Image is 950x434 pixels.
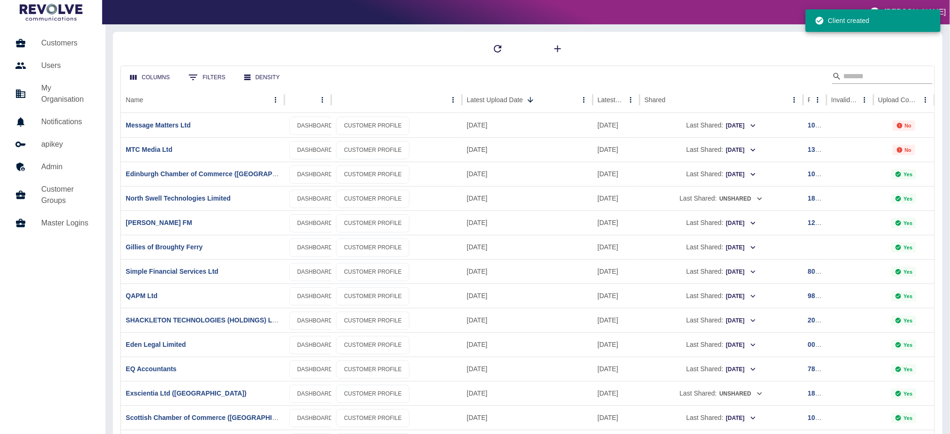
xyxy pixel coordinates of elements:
p: Yes [904,318,913,323]
button: Name column menu [269,93,282,106]
a: apikey [7,133,98,156]
div: 11 Aug 2025 [593,284,640,308]
a: 128859278 [808,219,841,226]
a: Customer Groups [7,178,98,212]
a: Notifications [7,111,98,133]
div: 15 Aug 2025 [593,137,640,162]
div: Last Shared: [644,357,799,381]
h5: My Organisation [41,82,90,105]
a: 206147776 [808,316,841,324]
div: Name [126,96,143,104]
button: Sort [524,93,537,106]
div: Last Shared: [644,382,799,405]
div: 10 Aug 2025 [593,308,640,332]
p: Yes [904,220,913,226]
button: [DATE] [726,265,757,279]
div: Last Shared: [644,187,799,210]
a: 131087843 [808,146,841,153]
a: DASHBOARD [289,214,341,232]
button: [DATE] [726,119,757,133]
p: No [905,147,912,153]
a: 98878471 [808,292,837,299]
button: [DATE] [726,362,757,377]
div: Last Shared: [644,162,799,186]
button: column menu [447,93,460,106]
a: DASHBOARD [289,287,341,306]
a: North Swell Technologies Limited [126,195,231,202]
a: Users [7,54,98,77]
button: [DATE] [726,240,757,255]
a: 107887458 [808,121,841,129]
div: 14 Aug 2025 [462,332,593,357]
a: CUSTOMER PROFILE [336,312,410,330]
div: Last Shared: [644,235,799,259]
div: Last Shared: [644,260,799,284]
div: 15 Aug 2025 [462,259,593,284]
p: Yes [904,391,913,397]
div: 14 Aug 2025 [462,357,593,381]
p: Yes [904,342,913,348]
p: Yes [904,172,913,177]
button: [PERSON_NAME] [866,3,950,22]
button: Unshared [719,387,763,401]
div: 12 Aug 2025 [593,357,640,381]
a: CUSTOMER PROFILE [336,336,410,354]
a: CUSTOMER PROFILE [336,263,410,281]
div: 13 Aug 2025 [462,405,593,430]
div: 20 Aug 2025 [462,137,593,162]
a: CUSTOMER PROFILE [336,190,410,208]
button: Select columns [123,69,177,86]
a: Edinburgh Chamber of Commerce ([GEOGRAPHIC_DATA]) [126,170,309,178]
h5: Master Logins [41,217,90,229]
div: 14 Aug 2025 [462,381,593,405]
a: My Organisation [7,77,98,111]
div: 18 Aug 2025 [462,210,593,235]
div: Latest Upload Date [467,96,523,104]
div: Last Shared: [644,406,799,430]
div: Ref [808,96,810,104]
p: Yes [904,269,913,275]
a: Eden Legal Limited [126,341,186,348]
button: column menu [316,93,329,106]
a: DASHBOARD [289,141,341,159]
button: Latest Usage column menu [624,93,637,106]
div: 20 Aug 2025 [462,113,593,137]
a: DASHBOARD [289,117,341,135]
h5: Admin [41,161,90,172]
div: 10 Aug 2025 [593,186,640,210]
a: DASHBOARD [289,263,341,281]
h5: Notifications [41,116,90,127]
a: CUSTOMER PROFILE [336,409,410,427]
div: 19 Aug 2025 [462,186,593,210]
a: 00793298 [808,341,837,348]
a: 187578506 [808,389,841,397]
button: [DATE] [726,167,757,182]
h5: Customers [41,37,90,49]
a: DASHBOARD [289,409,341,427]
button: Unshared [719,192,763,206]
a: 786402 [808,365,830,373]
div: 16 Aug 2025 [593,162,640,186]
a: DASHBOARD [289,360,341,379]
a: CUSTOMER PROFILE [336,287,410,306]
div: Last Shared: [644,138,799,162]
a: Exscientia Ltd ([GEOGRAPHIC_DATA]) [126,389,247,397]
div: 18 Aug 2025 [462,235,593,259]
a: 104805613 [808,170,841,178]
p: Yes [904,245,913,250]
div: Invalid Creds [831,96,857,104]
button: Show filters [181,68,232,87]
div: Last Shared: [644,308,799,332]
button: [DATE] [726,289,757,304]
button: [DATE] [726,314,757,328]
a: CUSTOMER PROFILE [336,360,410,379]
div: Not all required reports for this customer were uploaded for the latest usage month. [893,145,916,155]
a: DASHBOARD [289,336,341,354]
button: Upload Complete column menu [919,93,932,106]
div: 17 Aug 2025 [593,113,640,137]
a: Message Matters Ltd [126,121,190,129]
div: 15 Aug 2025 [462,284,593,308]
a: Customers [7,32,98,54]
div: Last Shared: [644,113,799,137]
button: Ref column menu [811,93,824,106]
